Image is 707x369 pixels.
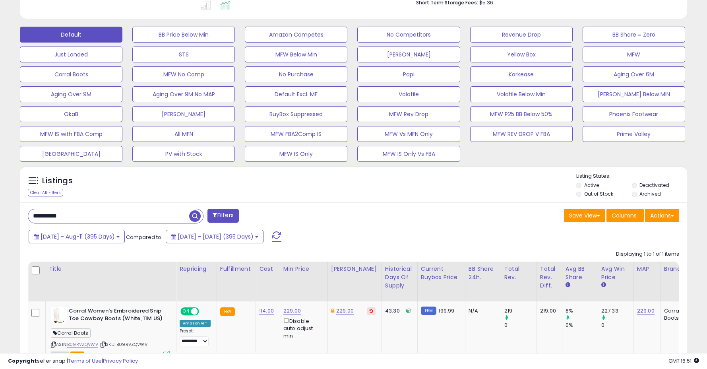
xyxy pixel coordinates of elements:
[336,307,354,315] a: 229.00
[51,328,91,338] span: Corral Boots
[178,233,254,241] span: [DATE] - [DATE] (395 Days)
[132,146,235,162] button: PV with Stock
[259,265,277,273] div: Cost
[245,47,347,62] button: MFW Below Min
[132,66,235,82] button: MFW No Comp
[540,307,556,315] div: 219.00
[601,322,633,329] div: 0
[283,317,322,340] div: Disable auto adjust min
[584,182,599,188] label: Active
[67,341,98,348] a: B09RVZQVWV
[385,265,414,290] div: Historical Days Of Supply
[606,209,644,222] button: Columns
[566,282,570,289] small: Avg BB Share.
[566,307,598,315] div: 8%
[132,47,235,62] button: STS
[504,322,537,329] div: 0
[220,307,235,316] small: FBA
[566,265,595,282] div: Avg BB Share
[469,307,495,315] div: N/A
[357,106,460,122] button: MFW Rev Drop
[51,352,69,358] span: All listings currently available for purchase on Amazon
[584,190,613,197] label: Out of Stock
[540,265,559,290] div: Total Rev. Diff.
[566,322,598,329] div: 0%
[469,265,498,282] div: BB Share 24h.
[8,357,37,365] strong: Copyright
[259,307,274,315] a: 114.00
[20,106,122,122] button: OkaB
[99,341,147,348] span: | SKU: B09RVZQVWV
[564,209,605,222] button: Save View
[470,47,573,62] button: Yellow Box
[126,233,163,241] span: Compared to:
[220,265,252,273] div: Fulfillment
[103,357,138,365] a: Privacy Policy
[20,66,122,82] button: Corral Boots
[51,307,67,323] img: 31uEy6IsrfL._SL40_.jpg
[438,307,454,315] span: 199.99
[357,27,460,43] button: No Competitors
[639,182,669,188] label: Deactivated
[639,190,661,197] label: Archived
[601,265,630,282] div: Avg Win Price
[132,106,235,122] button: [PERSON_NAME]
[504,265,533,282] div: Total Rev.
[385,307,411,315] div: 43.30
[664,307,681,322] div: Corral Boots
[69,307,165,324] b: Corral Women's Embroidered Snip Toe Cowboy Boots (White, 11M US)
[41,233,115,241] span: [DATE] - Aug-11 (395 Days)
[29,230,125,243] button: [DATE] - Aug-11 (395 Days)
[132,86,235,102] button: Aging Over 9M No MAP
[601,307,633,315] div: 227.33
[181,308,191,315] span: ON
[180,265,213,273] div: Repricing
[504,307,537,315] div: 219
[357,126,460,142] button: MFW Vs MFN Only
[421,307,436,315] small: FBM
[616,251,679,258] div: Displaying 1 to 1 of 1 items
[612,212,637,219] span: Columns
[8,357,138,365] div: seller snap | |
[20,126,122,142] button: MFW IS with FBA Comp
[68,357,102,365] a: Terms of Use
[180,328,211,346] div: Preset:
[245,27,347,43] button: Amazon Competes
[49,265,173,273] div: Title
[637,265,657,273] div: MAP
[180,320,211,327] div: Amazon AI *
[583,47,685,62] button: MFW
[132,126,235,142] button: All MFN
[245,106,347,122] button: BuyBox Suppressed
[601,282,606,289] small: Avg Win Price.
[583,106,685,122] button: Phoenix Footwear
[357,47,460,62] button: [PERSON_NAME]
[583,27,685,43] button: BB Share = Zero
[198,308,211,315] span: OFF
[207,209,238,223] button: Filters
[645,209,679,222] button: Actions
[470,86,573,102] button: Volatile Below Min
[470,126,573,142] button: MFW REV DROP V FBA
[283,265,324,273] div: Min Price
[132,27,235,43] button: BB Price Below Min
[166,230,263,243] button: [DATE] - [DATE] (395 Days)
[245,126,347,142] button: MFW FBA2Comp IS
[28,189,63,196] div: Clear All Filters
[357,66,460,82] button: Papi
[576,173,687,180] p: Listing States:
[20,27,122,43] button: Default
[583,86,685,102] button: [PERSON_NAME] Below MIN
[668,357,699,365] span: 2025-08-12 16:51 GMT
[245,66,347,82] button: No Purchase
[245,146,347,162] button: MFW IS Only
[331,265,378,273] div: [PERSON_NAME]
[20,146,122,162] button: [GEOGRAPHIC_DATA]
[470,27,573,43] button: Revenue Drop
[583,66,685,82] button: Aging Over 6M
[470,106,573,122] button: MFW P25 BB Below 50%
[20,47,122,62] button: Just Landed
[283,307,301,315] a: 229.00
[583,126,685,142] button: Prime Valley
[70,352,84,358] span: FBA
